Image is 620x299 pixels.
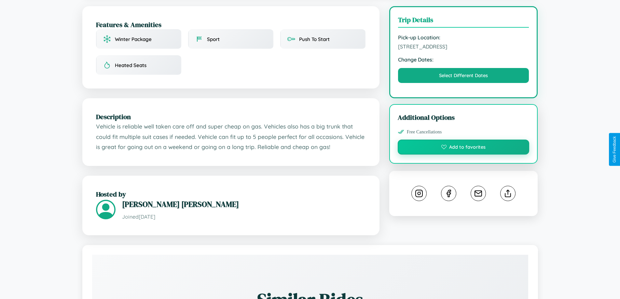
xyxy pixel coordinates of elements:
h2: Features & Amenities [96,20,366,29]
h3: [PERSON_NAME] [PERSON_NAME] [122,199,366,210]
h3: Additional Options [398,113,530,122]
span: Free Cancellations [407,129,442,135]
h3: Trip Details [398,15,529,28]
p: Joined [DATE] [122,212,366,222]
span: [STREET_ADDRESS] [398,43,529,50]
strong: Change Dates: [398,56,529,63]
strong: Pick-up Location: [398,34,529,41]
h2: Hosted by [96,189,366,199]
span: Heated Seats [115,62,146,68]
span: Push To Start [299,36,330,42]
button: Add to favorites [398,140,530,155]
span: Winter Package [115,36,152,42]
div: Give Feedback [612,136,617,163]
p: Vehicle is reliable well taken care off and super cheap on gas. Vehicles also has a big trunk tha... [96,121,366,152]
button: Select Different Dates [398,68,529,83]
h2: Description [96,112,366,121]
span: Sport [207,36,220,42]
